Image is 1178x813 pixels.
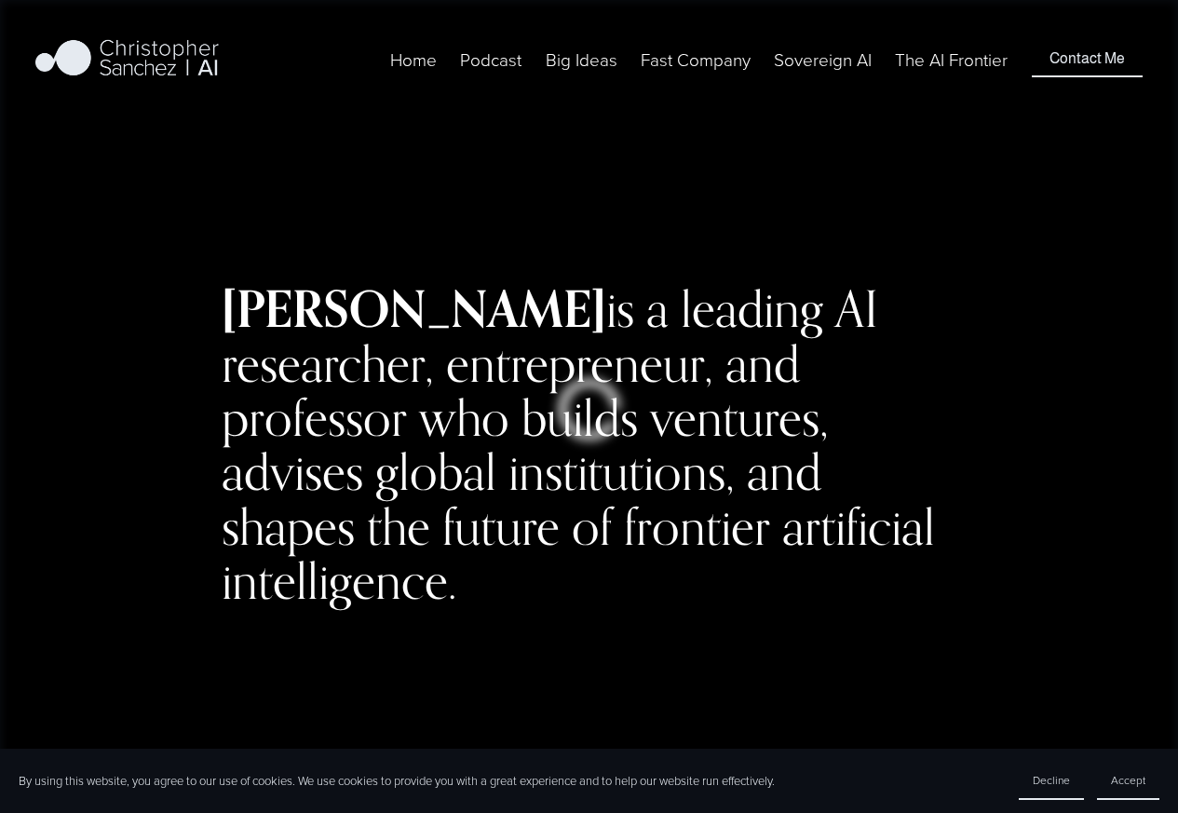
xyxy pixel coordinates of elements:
[641,47,751,73] span: Fast Company
[1097,762,1159,800] button: Accept
[222,278,606,340] strong: [PERSON_NAME]
[1032,42,1143,77] a: Contact Me
[222,281,956,608] h2: is a leading AI researcher, entrepreneur, and professor who builds ventures, advises global insti...
[19,772,775,789] p: By using this website, you agree to our use of cookies. We use cookies to provide you with a grea...
[1111,772,1145,788] span: Accept
[35,36,219,83] img: Christopher Sanchez | AI
[895,46,1008,74] a: The AI Frontier
[546,46,617,74] a: folder dropdown
[1033,772,1070,788] span: Decline
[1019,762,1084,800] button: Decline
[641,46,751,74] a: folder dropdown
[390,46,437,74] a: Home
[460,46,521,74] a: Podcast
[774,46,872,74] a: Sovereign AI
[546,47,617,73] span: Big Ideas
